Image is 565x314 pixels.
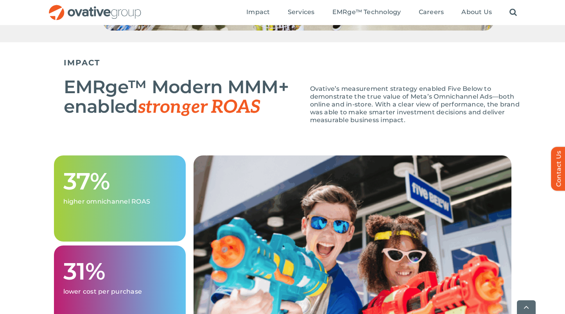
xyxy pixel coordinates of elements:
[419,8,444,17] a: Careers
[63,198,151,205] span: higher omnichannel ROAS
[310,85,520,124] span: Ovative’s measurement strategy enabled Five Below to demonstrate the true value of Meta’s Omnicha...
[332,8,401,16] span: EMRge™ Technology
[246,8,270,17] a: Impact
[48,4,142,11] a: OG_Full_horizontal_RGB
[64,77,298,117] h2: EMRge™ Modern MMM+ enabled
[461,8,492,17] a: About Us
[63,259,176,284] h1: 31%
[332,8,401,17] a: EMRge™ Technology
[419,8,444,16] span: Careers
[288,8,315,16] span: Services
[461,8,492,16] span: About Us
[63,288,142,295] span: lower cost per purchase
[509,8,517,17] a: Search
[138,96,260,118] span: stronger ROAS
[63,169,176,194] h1: 37%
[288,8,315,17] a: Services
[64,58,533,67] h5: IMPACT
[246,8,270,16] span: Impact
